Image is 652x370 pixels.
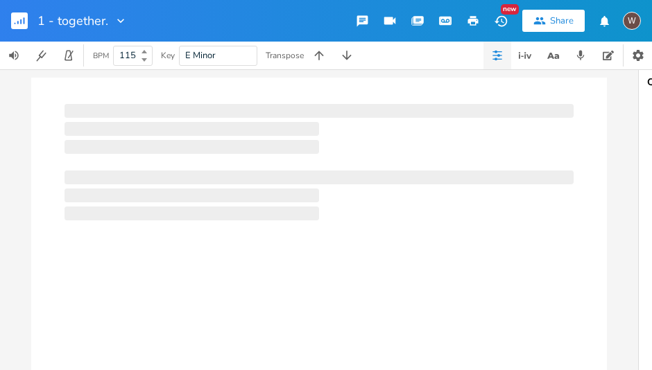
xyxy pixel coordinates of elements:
[623,5,641,37] button: W
[501,4,519,15] div: New
[623,12,641,30] div: willem
[185,49,216,62] span: E Minor
[522,10,585,32] button: Share
[266,51,304,60] div: Transpose
[93,52,109,60] div: BPM
[37,15,108,27] span: 1 - together.
[161,51,175,60] div: Key
[487,8,515,33] button: New
[550,15,574,27] div: Share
